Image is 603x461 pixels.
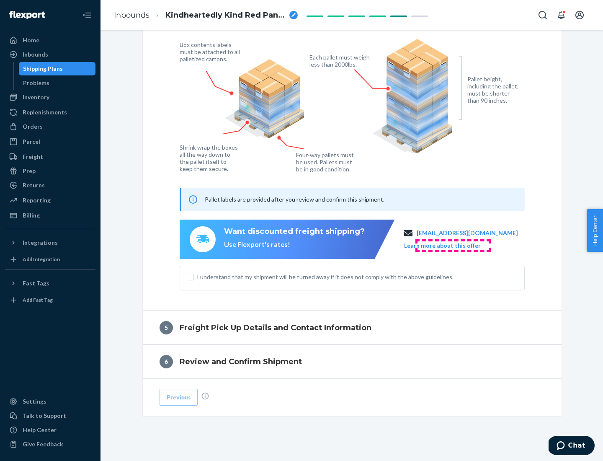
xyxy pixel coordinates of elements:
a: Replenishments [5,106,95,119]
div: Returns [23,181,45,189]
a: Inbounds [5,48,95,61]
a: Orders [5,120,95,133]
button: Integrations [5,236,95,249]
a: Settings [5,395,95,408]
button: Give Feedback [5,438,95,451]
h4: Review and Confirm Shipment [180,356,302,367]
div: Problems [23,79,49,87]
div: Shipping Plans [23,65,63,73]
div: Help Center [23,426,57,434]
div: Add Fast Tag [23,296,53,303]
div: Home [23,36,39,44]
a: Reporting [5,194,95,207]
div: Parcel [23,137,40,146]
a: Returns [5,179,95,192]
figcaption: Each pallet must weigh less than 2000lbs. [309,54,372,68]
a: Add Fast Tag [5,293,95,307]
div: Inventory [23,93,49,101]
img: Flexport logo [9,11,45,19]
div: Want discounted freight shipping? [224,226,365,237]
button: Open Search Box [534,7,551,23]
figcaption: Box contents labels must be attached to all palletized cartons. [180,41,242,62]
div: 5 [160,321,173,334]
button: Close Navigation [79,7,95,23]
a: [EMAIL_ADDRESS][DOMAIN_NAME] [417,229,518,237]
a: Shipping Plans [19,62,96,75]
div: Fast Tags [23,279,49,287]
figcaption: Shrink wrap the boxes all the way down to the pallet itself to keep them secure. [180,144,240,172]
figcaption: Four-way pallets must be used. Pallets must be in good condition. [296,151,354,173]
button: Open account menu [571,7,588,23]
a: Freight [5,150,95,163]
div: Replenishments [23,108,67,117]
a: Prep [5,164,95,178]
button: Learn more about this offer [404,241,481,250]
span: Kindheartedly Kind Red Panda [165,10,286,21]
a: Help Center [5,423,95,437]
a: Problems [19,76,96,90]
button: Previous [160,389,198,406]
div: Orders [23,122,43,131]
div: Give Feedback [23,440,63,448]
iframe: Opens a widget where you can chat to one of our agents [549,436,595,457]
button: 5Freight Pick Up Details and Contact Information [143,311,562,344]
a: Inbounds [114,10,149,20]
div: Use Flexport's rates! [224,240,365,249]
div: Freight [23,153,43,161]
div: Add Integration [23,256,60,263]
div: Prep [23,167,36,175]
div: Talk to Support [23,412,66,420]
div: 6 [160,355,173,368]
span: Pallet labels are provided after you review and confirm this shipment. [205,196,384,203]
h4: Freight Pick Up Details and Contact Information [180,322,371,333]
figcaption: Pallet height, including the pallet, must be shorter than 90 inches. [467,75,522,104]
button: 6Review and Confirm Shipment [143,345,562,378]
button: Open notifications [553,7,569,23]
a: Add Integration [5,253,95,266]
a: Home [5,34,95,47]
div: Integrations [23,238,58,247]
div: Settings [23,397,46,406]
div: Billing [23,211,40,220]
div: Reporting [23,196,51,205]
button: Fast Tags [5,277,95,290]
ol: breadcrumbs [107,3,304,28]
span: I understand that my shipment will be turned away if it does not comply with the above guidelines. [197,273,518,281]
a: Inventory [5,91,95,104]
input: I understand that my shipment will be turned away if it does not comply with the above guidelines. [187,274,193,280]
a: Parcel [5,135,95,148]
button: Help Center [587,209,603,252]
button: Talk to Support [5,409,95,422]
a: Billing [5,209,95,222]
div: Inbounds [23,50,48,59]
